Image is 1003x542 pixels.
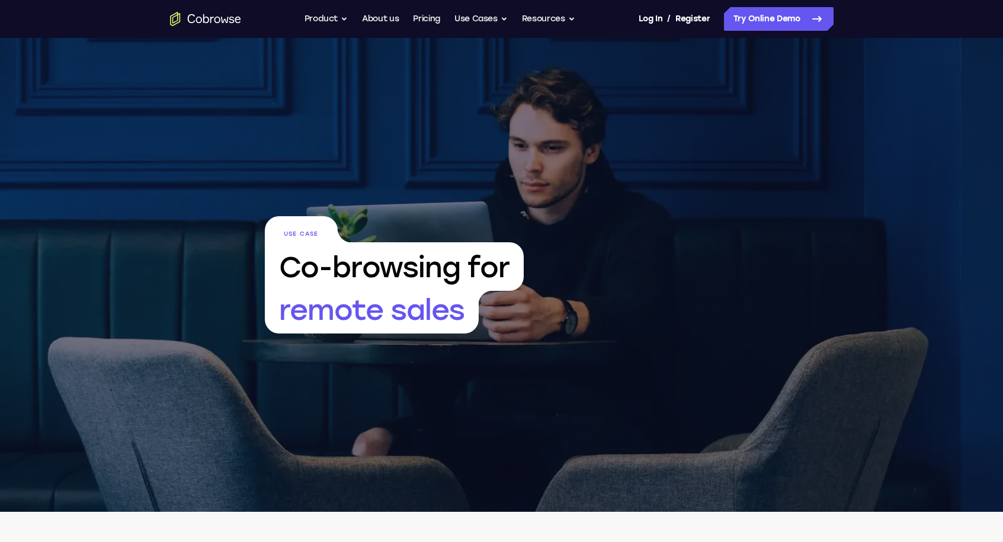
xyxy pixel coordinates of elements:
[413,7,440,31] a: Pricing
[265,216,338,242] span: Use Case
[639,7,662,31] a: Log In
[454,7,508,31] button: Use Cases
[170,12,241,26] a: Go to the home page
[305,7,348,31] button: Product
[362,7,399,31] a: About us
[265,291,479,333] span: remote sales
[265,242,524,291] span: Co-browsing for
[522,7,575,31] button: Resources
[675,7,710,31] a: Register
[667,12,671,26] span: /
[724,7,834,31] a: Try Online Demo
